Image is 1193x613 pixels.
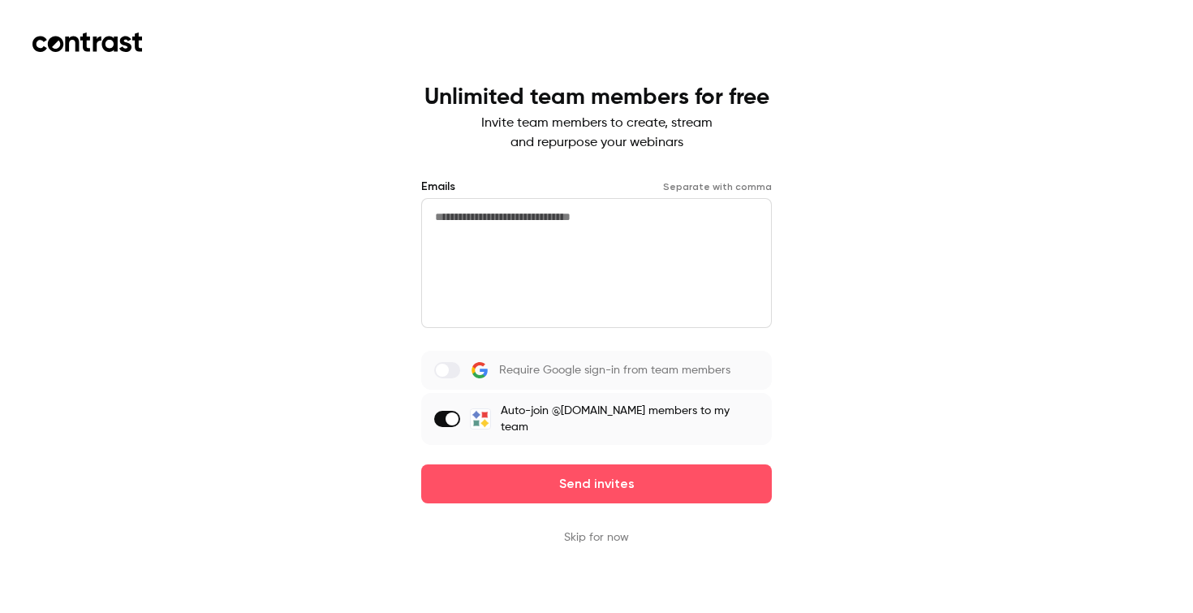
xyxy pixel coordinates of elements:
p: Invite team members to create, stream and repurpose your webinars [424,114,769,153]
img: Disclo [471,409,490,429]
label: Auto-join @[DOMAIN_NAME] members to my team [421,393,772,445]
h1: Unlimited team members for free [424,84,769,110]
label: Require Google sign-in from team members [421,351,772,390]
label: Emails [421,179,455,195]
button: Send invites [421,464,772,503]
p: Separate with comma [663,180,772,193]
button: Skip for now [564,529,629,546]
